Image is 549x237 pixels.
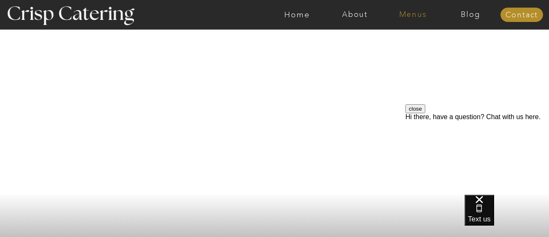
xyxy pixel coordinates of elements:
[326,11,384,19] a: About
[465,195,549,237] iframe: podium webchat widget bubble
[500,11,543,19] a: Contact
[384,11,442,19] a: Menus
[442,11,500,19] a: Blog
[268,11,326,19] a: Home
[405,104,549,206] iframe: podium webchat widget prompt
